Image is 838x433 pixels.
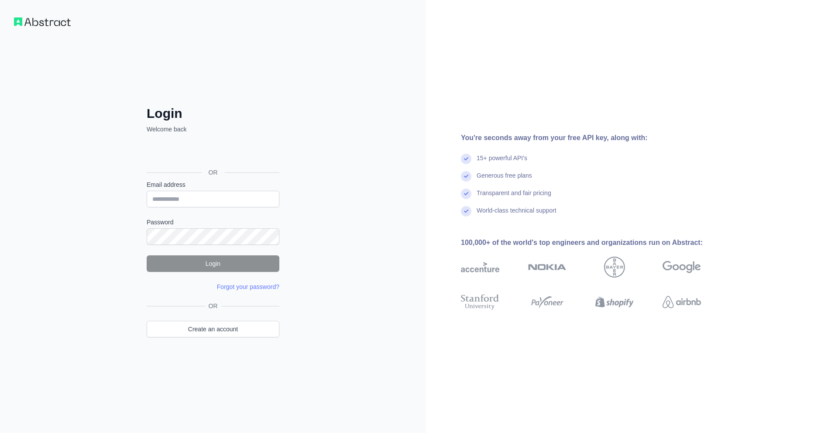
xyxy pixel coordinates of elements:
[477,154,527,171] div: 15+ powerful API's
[202,168,225,177] span: OR
[461,154,471,164] img: check mark
[461,133,729,143] div: You're seconds away from your free API key, along with:
[604,257,625,278] img: bayer
[147,125,279,134] p: Welcome back
[477,189,551,206] div: Transparent and fair pricing
[461,189,471,199] img: check mark
[147,255,279,272] button: Login
[14,17,71,26] img: Workflow
[663,257,701,278] img: google
[461,237,729,248] div: 100,000+ of the world's top engineers and organizations run on Abstract:
[147,321,279,337] a: Create an account
[217,283,279,290] a: Forgot your password?
[528,257,567,278] img: nokia
[477,171,532,189] div: Generous free plans
[461,206,471,216] img: check mark
[147,180,279,189] label: Email address
[663,292,701,312] img: airbnb
[147,218,279,227] label: Password
[147,106,279,121] h2: Login
[461,171,471,182] img: check mark
[461,292,499,312] img: stanford university
[461,257,499,278] img: accenture
[595,292,634,312] img: shopify
[477,206,556,223] div: World-class technical support
[205,302,221,310] span: OR
[528,292,567,312] img: payoneer
[142,143,282,162] iframe: Sign in with Google Button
